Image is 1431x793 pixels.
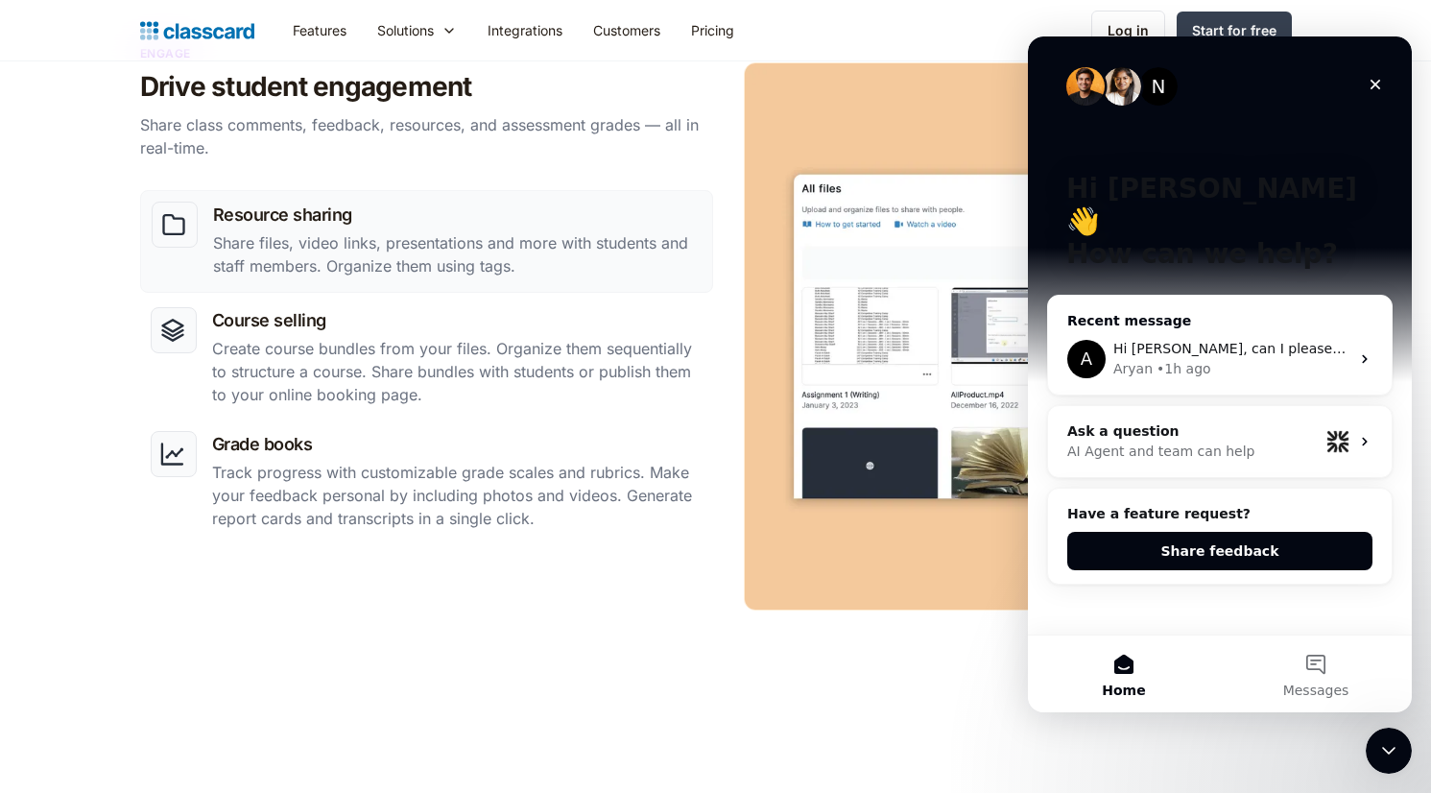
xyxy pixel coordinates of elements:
button: Share feedback [39,495,345,534]
a: Log in [1091,11,1165,50]
iframe: Intercom live chat [1028,36,1412,712]
p: Track progress with customizable grade scales and rubrics. Make your feedback personal by includi... [212,461,703,530]
h3: Course selling [212,307,703,333]
a: home [140,17,254,44]
div: Ask a questionAI Agent and team can helpProfile image for Fin [19,369,365,442]
p: Share files, video links, presentations and more with students and staff members. Organize them u... [213,231,702,277]
a: Start for free [1177,12,1292,49]
div: Aryan [85,323,125,343]
h2: Have a feature request? [39,468,345,488]
iframe: Intercom live chat [1366,728,1412,774]
div: Solutions [362,9,472,52]
div: Log in [1108,20,1149,40]
a: Pricing [676,9,750,52]
p: Create course bundles from your files. Organize them sequentially to structure a course. Share bu... [212,337,703,406]
img: Profile image for Fin [298,394,322,417]
a: Customers [578,9,676,52]
span: Messages [255,647,322,661]
h3: Grade books [212,431,703,457]
div: • 1h ago [129,323,183,343]
div: Ask a question [39,385,291,405]
h2: Drive student engagement [140,70,706,104]
div: Start for free [1192,20,1276,40]
div: Close [330,31,365,65]
button: Messages [192,599,384,676]
a: Integrations [472,9,578,52]
span: Hi [PERSON_NAME], can I please book a demo call to discuss? ASAP [85,304,541,320]
a: Features [277,9,362,52]
div: Solutions [377,20,434,40]
span: Home [74,647,117,661]
img: All files organized screenshot [744,62,1292,611]
div: AI Agent and team can help [39,405,291,425]
h3: Resource sharing [213,202,702,228]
